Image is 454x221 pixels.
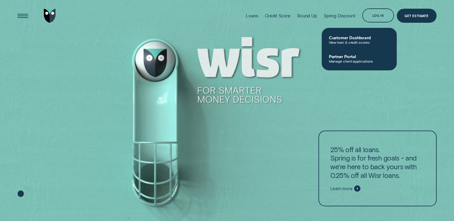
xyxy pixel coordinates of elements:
span: Learn more [330,186,353,191]
div: Loans [246,13,258,19]
div: Credit Score [265,13,290,19]
span: Partner Portal [329,54,389,59]
p: 25% off all loans. Spring is for fresh goals - and we're here to back yours with 0.25% off all Wi... [330,145,425,180]
a: Customer DashboardView loan & credit scores [322,30,397,49]
a: Get Estimate [397,9,437,23]
span: View loan & credit scores [329,40,389,44]
a: Partner PortalManage client applications [322,49,397,68]
span: Customer Dashboard [329,35,389,40]
a: 25% off all loans.Spring is for fresh goals - and we're here to back yours with 0.25% off all Wis... [318,131,436,206]
div: Spring Discount [324,13,356,19]
button: Log in [362,8,394,23]
div: Round Up [297,13,317,19]
span: Manage client applications [329,59,389,63]
button: Open Menu [16,9,30,23]
img: Wisr [44,9,56,23]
